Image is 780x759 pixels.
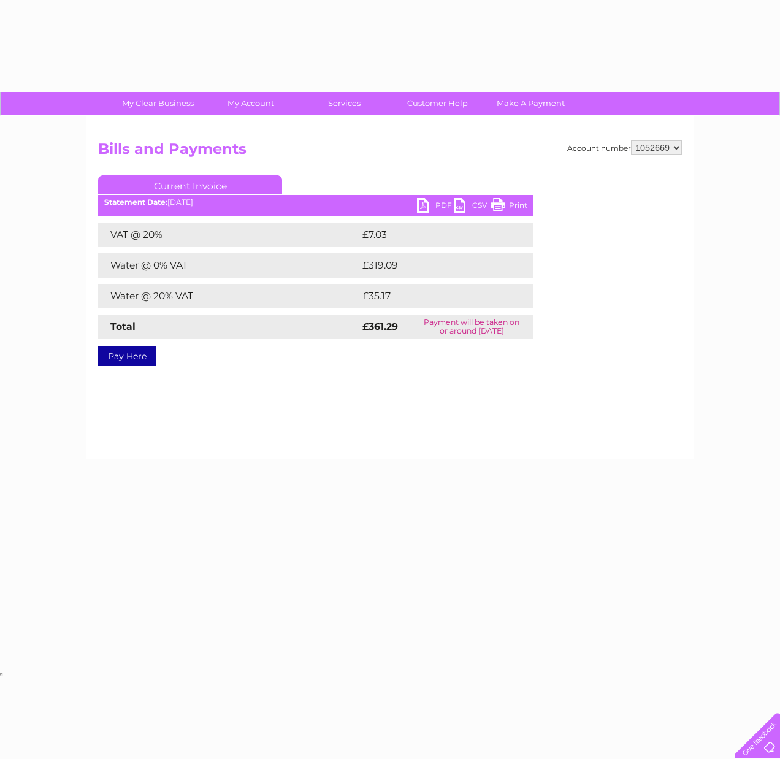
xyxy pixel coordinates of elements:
[98,223,359,247] td: VAT @ 20%
[567,140,682,155] div: Account number
[417,198,454,216] a: PDF
[98,140,682,164] h2: Bills and Payments
[410,315,533,339] td: Payment will be taken on or around [DATE]
[294,92,395,115] a: Services
[98,198,533,207] div: [DATE]
[359,253,511,278] td: £319.09
[201,92,302,115] a: My Account
[362,321,398,332] strong: £361.29
[480,92,581,115] a: Make A Payment
[387,92,488,115] a: Customer Help
[98,175,282,194] a: Current Invoice
[359,284,507,308] td: £35.17
[98,284,359,308] td: Water @ 20% VAT
[359,223,505,247] td: £7.03
[98,346,156,366] a: Pay Here
[110,321,136,332] strong: Total
[98,253,359,278] td: Water @ 0% VAT
[104,197,167,207] b: Statement Date:
[454,198,491,216] a: CSV
[491,198,527,216] a: Print
[107,92,208,115] a: My Clear Business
